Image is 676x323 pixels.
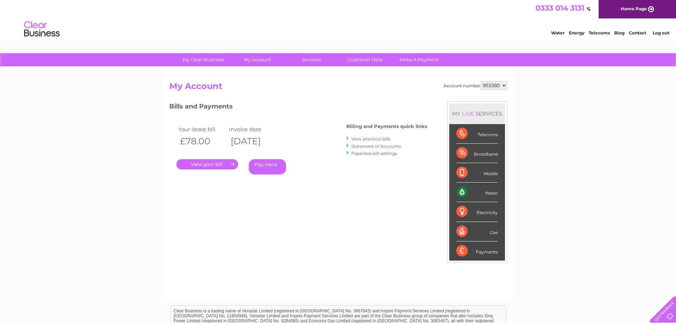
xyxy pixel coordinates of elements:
[171,4,506,34] div: Clear Business is a trading name of Verastar Limited (registered in [GEOGRAPHIC_DATA] No. 3667643...
[444,81,507,90] div: Account number
[176,159,238,169] a: .
[169,101,427,114] h3: Bills and Payments
[589,30,610,35] a: Telecoms
[249,159,286,174] a: Pay Here
[456,124,498,144] div: Telecoms
[456,144,498,163] div: Broadband
[569,30,584,35] a: Energy
[169,81,507,95] h2: My Account
[282,53,341,66] a: Services
[456,241,498,261] div: Payments
[551,30,565,35] a: Water
[535,4,591,12] a: 0333 014 3131
[390,53,449,66] a: Make A Payment
[653,30,669,35] a: Log out
[336,53,395,66] a: Customer Help
[456,183,498,202] div: Water
[449,104,505,124] div: MY SERVICES
[456,222,498,241] div: Gas
[456,202,498,222] div: Electricity
[228,53,287,66] a: My Account
[227,134,278,149] th: [DATE]
[346,124,427,129] h4: Billing and Payments quick links
[351,144,401,149] a: Statement of Accounts
[614,30,625,35] a: Blog
[174,53,233,66] a: My Clear Business
[176,124,227,134] td: Your latest bill
[351,136,390,141] a: View previous bills
[227,124,278,134] td: Invoice date
[629,30,646,35] a: Contact
[461,110,476,117] div: LIVE
[176,134,227,149] th: £78.00
[24,18,60,40] img: logo.png
[351,151,397,156] a: Paperless bill settings
[456,163,498,183] div: Mobile
[584,6,591,11] img: QMCYL3Wu56MJwAAAABJRU5ErkJggg==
